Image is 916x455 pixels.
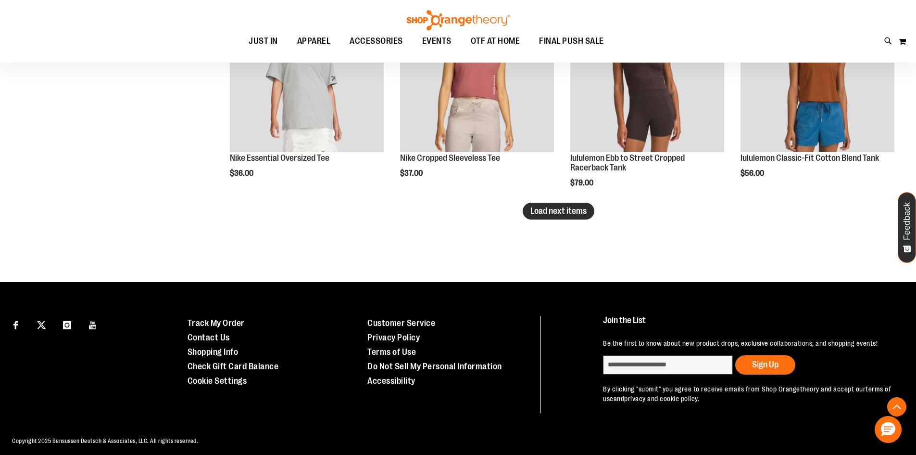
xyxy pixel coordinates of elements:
a: JUST IN [239,30,288,52]
span: APPAREL [297,30,331,52]
a: Track My Order [188,318,245,328]
a: Cookie Settings [188,376,247,386]
a: EVENTS [413,30,461,52]
a: ACCESSORIES [340,30,413,52]
button: Feedback - Show survey [898,192,916,263]
a: Visit our Instagram page [59,316,75,333]
span: JUST IN [249,30,278,52]
p: Be the first to know about new product drops, exclusive collaborations, and shopping events! [603,338,894,348]
span: Sign Up [752,360,778,369]
a: privacy and cookie policy. [624,395,699,403]
span: OTF AT HOME [471,30,520,52]
span: $36.00 [230,169,255,178]
button: Sign Up [735,355,795,375]
span: $37.00 [400,169,424,178]
h4: Join the List [603,316,894,334]
a: Contact Us [188,333,230,342]
a: Privacy Policy [367,333,420,342]
a: Visit our X page [33,316,50,333]
a: Check Gift Card Balance [188,362,279,371]
span: $56.00 [740,169,765,178]
img: Shop Orangetheory [405,10,511,30]
p: By clicking "submit" you agree to receive emails from Shop Orangetheory and accept our and [603,384,894,403]
span: EVENTS [422,30,452,52]
input: enter email [603,355,733,375]
span: ACCESSORIES [350,30,403,52]
a: FINAL PUSH SALE [529,30,614,52]
a: Nike Cropped Sleeveless Tee [400,153,500,163]
span: $79.00 [570,179,595,187]
img: Twitter [37,321,46,329]
a: Accessibility [367,376,415,386]
button: Hello, have a question? Let’s chat. [875,416,902,443]
a: OTF AT HOME [461,30,530,52]
a: Visit our Facebook page [7,316,24,333]
a: lululemon Classic-Fit Cotton Blend Tank [740,153,879,163]
a: Visit our Youtube page [85,316,101,333]
a: lululemon Ebb to Street Cropped Racerback Tank [570,153,685,172]
a: Terms of Use [367,347,416,357]
span: Load next items [530,206,587,216]
span: FINAL PUSH SALE [539,30,604,52]
button: Back To Top [887,397,906,416]
button: Load next items [523,203,594,220]
span: Copyright 2025 Bensussen Deutsch & Associates, LLC. All rights reserved. [12,438,198,444]
a: APPAREL [288,30,340,52]
a: terms of use [603,385,891,403]
a: Do Not Sell My Personal Information [367,362,502,371]
a: Shopping Info [188,347,238,357]
a: Nike Essential Oversized Tee [230,153,329,163]
span: Feedback [903,202,912,240]
a: Customer Service [367,318,435,328]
